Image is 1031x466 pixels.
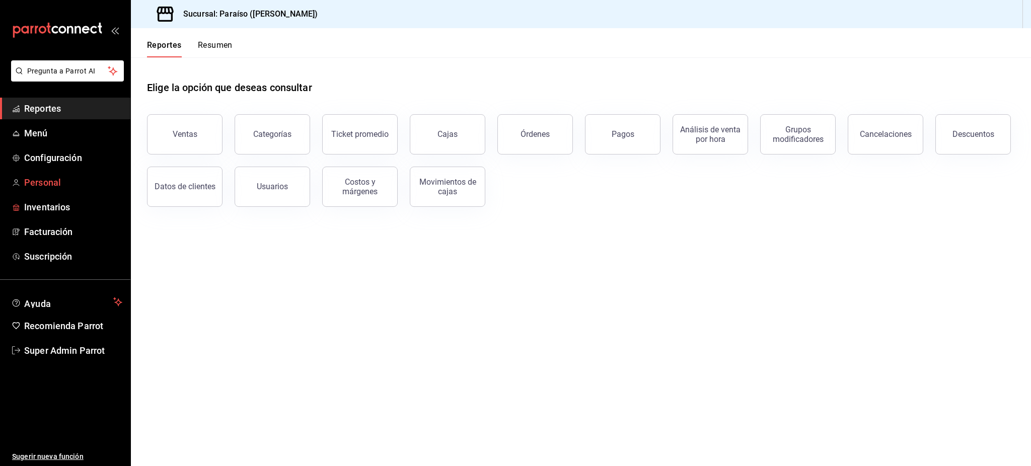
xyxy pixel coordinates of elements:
[860,129,912,139] div: Cancelaciones
[679,125,742,144] div: Análisis de venta por hora
[24,126,122,140] span: Menú
[24,296,109,308] span: Ayuda
[24,102,122,115] span: Reportes
[147,167,223,207] button: Datos de clientes
[410,114,485,154] button: Cajas
[24,319,122,333] span: Recomienda Parrot
[147,80,312,95] h1: Elige la opción que deseas consultar
[235,114,310,154] button: Categorías
[322,167,398,207] button: Costos y márgenes
[147,40,233,57] div: navigation tabs
[521,129,550,139] div: Órdenes
[147,114,223,154] button: Ventas
[24,151,122,165] span: Configuración
[24,200,122,214] span: Inventarios
[673,114,748,154] button: Análisis de venta por hora
[767,125,829,144] div: Grupos modificadores
[410,167,485,207] button: Movimientos de cajas
[952,129,994,139] div: Descuentos
[24,344,122,357] span: Super Admin Parrot
[235,167,310,207] button: Usuarios
[331,129,389,139] div: Ticket promedio
[612,129,634,139] div: Pagos
[24,176,122,189] span: Personal
[322,114,398,154] button: Ticket promedio
[24,225,122,239] span: Facturación
[175,8,318,20] h3: Sucursal: Paraíso ([PERSON_NAME])
[147,40,182,57] button: Reportes
[173,129,197,139] div: Ventas
[848,114,923,154] button: Cancelaciones
[257,182,288,191] div: Usuarios
[111,26,119,34] button: open_drawer_menu
[11,60,124,82] button: Pregunta a Parrot AI
[12,451,122,462] span: Sugerir nueva función
[27,66,108,76] span: Pregunta a Parrot AI
[416,177,479,196] div: Movimientos de cajas
[935,114,1011,154] button: Descuentos
[437,129,458,139] div: Cajas
[760,114,836,154] button: Grupos modificadores
[155,182,215,191] div: Datos de clientes
[329,177,391,196] div: Costos y márgenes
[497,114,573,154] button: Órdenes
[253,129,291,139] div: Categorías
[24,250,122,263] span: Suscripción
[198,40,233,57] button: Resumen
[585,114,660,154] button: Pagos
[7,73,124,84] a: Pregunta a Parrot AI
